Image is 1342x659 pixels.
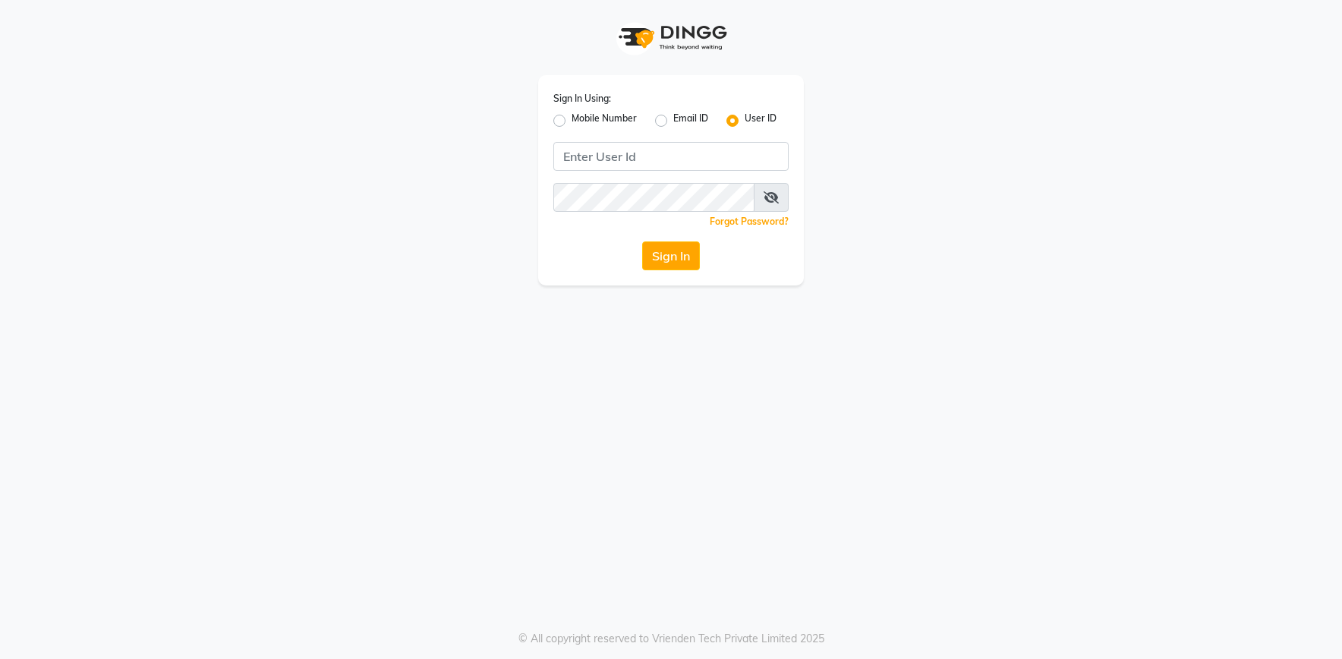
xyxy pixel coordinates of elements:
[642,241,700,270] button: Sign In
[553,142,789,171] input: Username
[553,92,611,106] label: Sign In Using:
[710,216,789,227] a: Forgot Password?
[572,112,637,130] label: Mobile Number
[745,112,777,130] label: User ID
[673,112,708,130] label: Email ID
[553,183,754,212] input: Username
[610,15,732,60] img: logo1.svg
